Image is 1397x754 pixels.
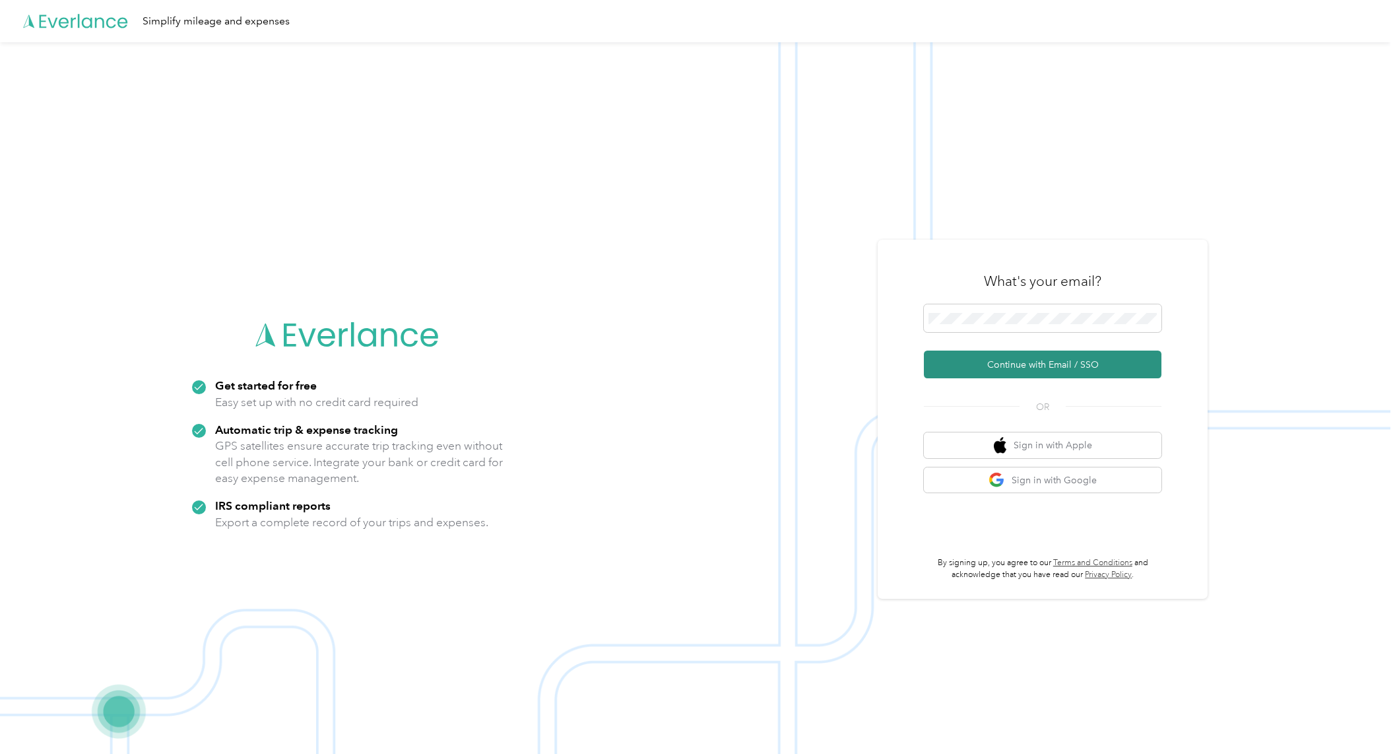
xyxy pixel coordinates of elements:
strong: Get started for free [215,378,317,392]
img: apple logo [994,437,1007,454]
a: Terms and Conditions [1053,558,1132,568]
p: Easy set up with no credit card required [215,394,418,411]
h3: What's your email? [984,272,1101,291]
p: GPS satellites ensure accurate trip tracking even without cell phone service. Integrate your bank... [215,438,504,487]
div: Simplify mileage and expenses [143,13,290,30]
a: Privacy Policy [1085,570,1132,580]
strong: Automatic trip & expense tracking [215,423,398,436]
p: By signing up, you agree to our and acknowledge that you have read our . [924,557,1161,580]
strong: IRS compliant reports [215,498,331,512]
button: Continue with Email / SSO [924,351,1161,378]
span: OR [1020,400,1066,414]
img: google logo [989,472,1005,489]
p: Export a complete record of your trips and expenses. [215,514,488,531]
button: apple logoSign in with Apple [924,432,1161,458]
button: google logoSign in with Google [924,467,1161,493]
